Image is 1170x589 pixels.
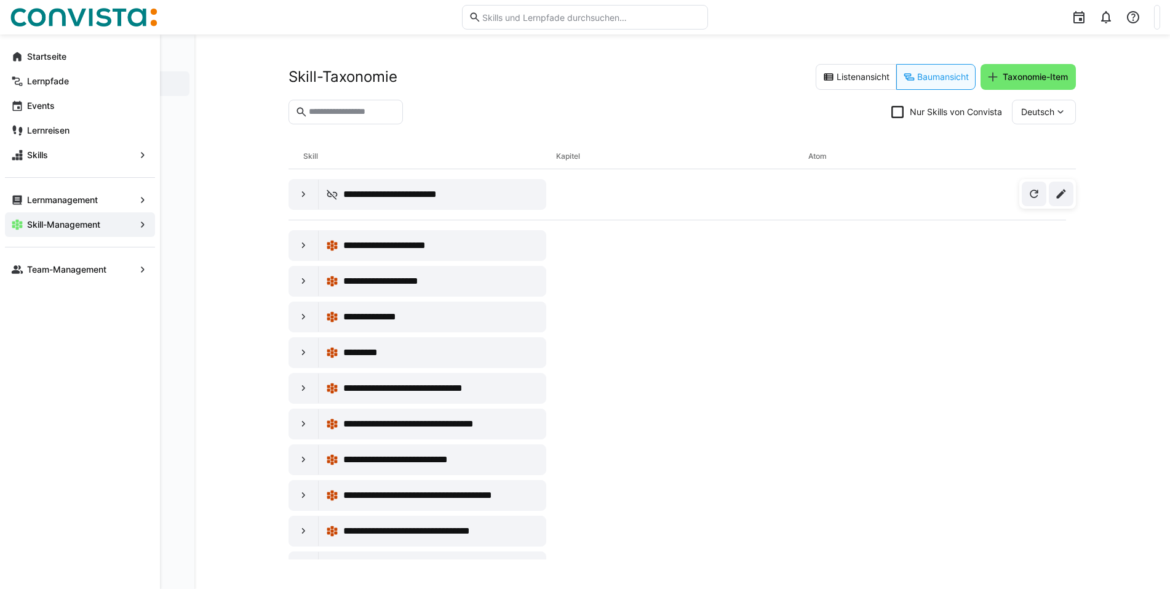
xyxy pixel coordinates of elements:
button: Taxonomie-Item [981,64,1076,90]
div: Atom [808,144,1061,169]
eds-checkbox: Nur Skills von Convista [891,106,1002,118]
span: Taxonomie-Item [1001,71,1070,83]
eds-button-option: Listenansicht [816,64,896,90]
eds-button-option: Baumansicht [896,64,976,90]
h2: Skill-Taxonomie [289,68,397,86]
div: Skill [303,144,556,169]
span: Deutsch [1021,106,1054,118]
div: Kapitel [556,144,809,169]
input: Skills und Lernpfade durchsuchen… [481,12,701,23]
